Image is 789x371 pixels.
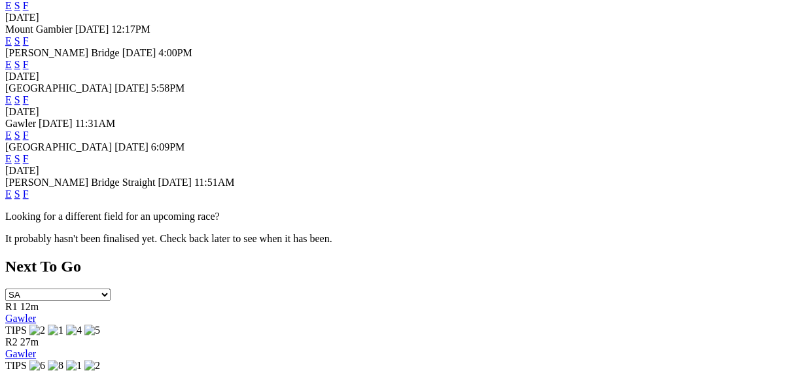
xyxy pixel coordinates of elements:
[23,94,29,105] a: F
[23,188,29,200] a: F
[5,153,12,164] a: E
[194,177,235,188] span: 11:51AM
[14,94,20,105] a: S
[5,188,12,200] a: E
[5,336,18,347] span: R2
[111,24,150,35] span: 12:17PM
[23,59,29,70] a: F
[5,106,784,118] div: [DATE]
[5,118,36,129] span: Gawler
[5,141,112,152] span: [GEOGRAPHIC_DATA]
[39,118,73,129] span: [DATE]
[66,325,82,336] img: 4
[23,35,29,46] a: F
[5,360,27,371] span: TIPS
[20,301,39,312] span: 12m
[5,24,73,35] span: Mount Gambier
[5,47,120,58] span: [PERSON_NAME] Bridge
[5,59,12,70] a: E
[122,47,156,58] span: [DATE]
[151,141,185,152] span: 6:09PM
[5,313,36,324] a: Gawler
[151,82,185,94] span: 5:58PM
[29,325,45,336] img: 2
[75,24,109,35] span: [DATE]
[5,82,112,94] span: [GEOGRAPHIC_DATA]
[20,336,39,347] span: 27m
[5,71,784,82] div: [DATE]
[14,130,20,141] a: S
[5,258,784,275] h2: Next To Go
[14,35,20,46] a: S
[5,35,12,46] a: E
[48,325,63,336] img: 1
[158,47,192,58] span: 4:00PM
[14,59,20,70] a: S
[5,177,155,188] span: [PERSON_NAME] Bridge Straight
[5,301,18,312] span: R1
[14,153,20,164] a: S
[5,12,784,24] div: [DATE]
[114,82,149,94] span: [DATE]
[23,153,29,164] a: F
[5,233,332,244] partial: It probably hasn't been finalised yet. Check back later to see when it has been.
[84,325,100,336] img: 5
[75,118,116,129] span: 11:31AM
[5,94,12,105] a: E
[14,188,20,200] a: S
[5,165,784,177] div: [DATE]
[5,348,36,359] a: Gawler
[5,325,27,336] span: TIPS
[158,177,192,188] span: [DATE]
[23,130,29,141] a: F
[114,141,149,152] span: [DATE]
[5,211,784,222] p: Looking for a different field for an upcoming race?
[5,130,12,141] a: E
